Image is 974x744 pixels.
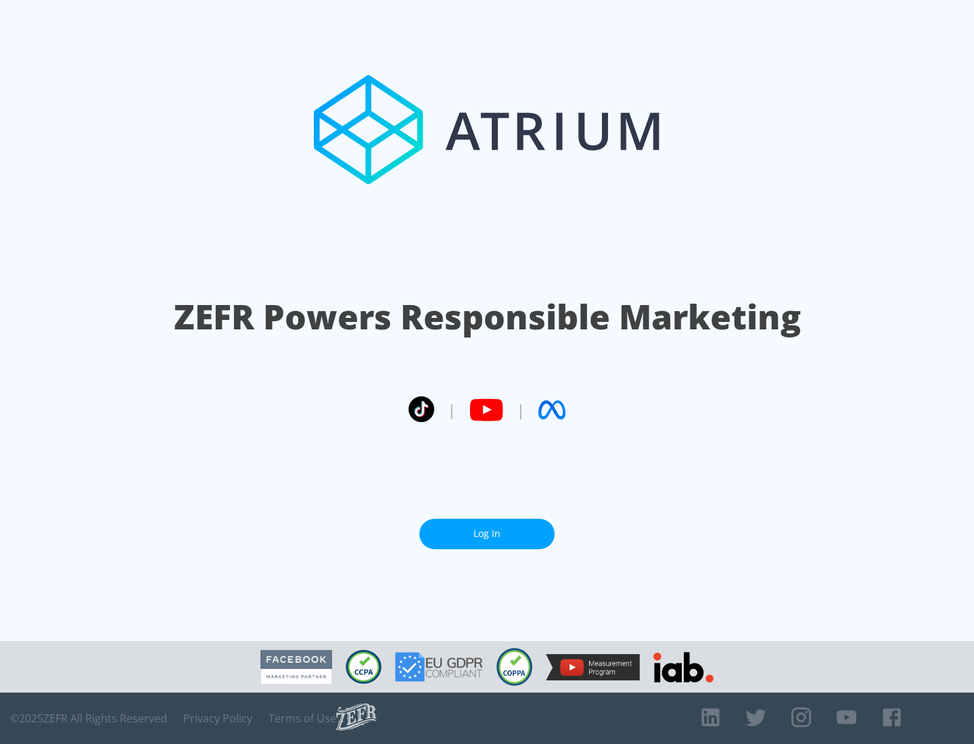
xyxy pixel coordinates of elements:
img: Facebook Marketing Partner [260,650,332,684]
img: COPPA Compliant [496,648,532,686]
span: | [517,400,525,420]
a: Terms of Use [269,712,336,725]
h1: ZEFR Powers Responsible Marketing [174,294,801,340]
img: YouTube Measurement Program [546,654,640,680]
img: GDPR Compliant [395,652,483,682]
img: IAB [653,652,714,682]
a: Privacy Policy [183,712,252,725]
span: | [448,400,456,420]
img: CCPA Compliant [346,650,381,684]
span: © 2025 ZEFR All Rights Reserved [10,712,167,725]
a: Log In [419,519,555,549]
